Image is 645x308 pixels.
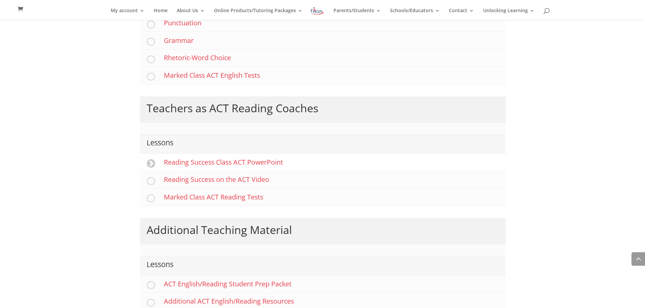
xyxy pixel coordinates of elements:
[140,15,506,32] a: Punctuation
[177,8,205,20] a: About Us
[140,67,506,84] a: Marked Class ACT English Tests
[140,49,506,67] a: Rhetoric-Word Choice
[449,8,474,20] a: Contact
[154,8,168,20] a: Home
[334,8,381,20] a: Parents/Students
[147,224,292,238] h2: Additional Teaching Material
[147,139,173,150] h3: Lessons
[140,32,506,49] a: Grammar
[310,6,324,16] img: Focus on Learning
[140,153,506,171] a: Reading Success Class ACT PowerPoint
[147,261,173,271] h3: Lessons
[214,8,303,20] a: Online Products/Tutoring Packages
[140,171,506,188] a: Reading Success on the ACT Video
[140,188,506,206] a: Marked Class ACT Reading Tests
[483,8,535,20] a: Unlocking Learning
[111,8,145,20] a: My account
[140,275,506,292] a: ACT English/Reading Student Prep Packet
[147,102,318,117] h2: Teachers as ACT Reading Coaches
[390,8,440,20] a: Schools/Educators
